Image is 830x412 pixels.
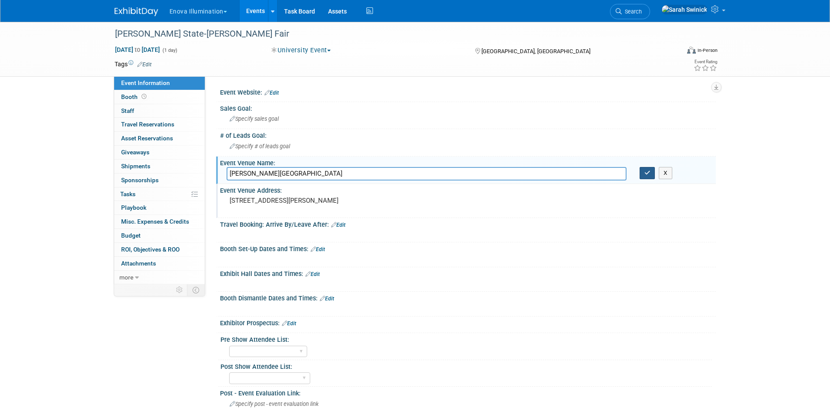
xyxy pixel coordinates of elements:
[481,48,590,54] span: [GEOGRAPHIC_DATA], [GEOGRAPHIC_DATA]
[114,104,205,118] a: Staff
[112,26,667,42] div: [PERSON_NAME] State-[PERSON_NAME] Fair
[121,232,141,239] span: Budget
[119,274,133,281] span: more
[268,46,334,55] button: University Event
[264,90,279,96] a: Edit
[114,271,205,284] a: more
[320,296,334,302] a: Edit
[133,46,142,53] span: to
[220,184,716,195] div: Event Venue Address:
[311,246,325,252] a: Edit
[121,107,134,114] span: Staff
[121,204,146,211] span: Playbook
[687,47,696,54] img: Format-Inperson.png
[172,284,187,296] td: Personalize Event Tab Strip
[628,45,718,58] div: Event Format
[220,317,716,328] div: Exhibitor Prospectus:
[622,8,642,15] span: Search
[114,132,205,145] a: Asset Reservations
[114,201,205,215] a: Playbook
[230,116,279,122] span: Specify sales goal
[120,191,136,197] span: Tasks
[121,260,156,267] span: Attachments
[220,292,716,303] div: Booth Dismantle Dates and Times:
[220,360,712,371] div: Post Show Attendee List:
[220,387,716,398] div: Post - Event Evaluation Link:
[114,243,205,256] a: ROI, Objectives & ROO
[140,93,148,100] span: Booth not reserved yet
[114,257,205,270] a: Attachments
[121,149,149,156] span: Giveaways
[661,5,708,14] img: Sarah Swinick
[114,160,205,173] a: Shipments
[187,284,205,296] td: Toggle Event Tabs
[121,177,159,184] span: Sponsorships
[121,163,150,170] span: Shipments
[114,76,205,90] a: Event Information
[220,102,716,113] div: Sales Goal:
[659,167,672,179] button: X
[114,187,205,201] a: Tasks
[114,174,205,187] a: Sponsorships
[230,143,290,150] span: Specify # of leads goal
[610,4,650,19] a: Search
[115,7,158,16] img: ExhibitDay
[114,229,205,242] a: Budget
[220,129,716,140] div: # of Leads Goal:
[220,242,716,254] div: Booth Set-Up Dates and Times:
[121,79,170,86] span: Event Information
[114,118,205,131] a: Travel Reservations
[220,267,716,279] div: Exhibit Hall Dates and Times:
[114,90,205,104] a: Booth
[121,246,180,253] span: ROI, Objectives & ROO
[121,218,189,225] span: Misc. Expenses & Credits
[162,48,177,53] span: (1 day)
[121,135,173,142] span: Asset Reservations
[220,86,716,97] div: Event Website:
[220,218,716,229] div: Travel Booking: Arrive By/Leave After:
[115,60,152,68] td: Tags
[331,222,346,228] a: Edit
[220,157,716,167] div: Event Venue Name:
[114,146,205,159] a: Giveaways
[115,46,160,54] span: [DATE] [DATE]
[114,215,205,228] a: Misc. Expenses & Credits
[230,401,318,407] span: Specify post - event evaluation link
[121,121,174,128] span: Travel Reservations
[137,61,152,68] a: Edit
[220,333,712,344] div: Pre Show Attendee List:
[305,271,320,277] a: Edit
[230,197,417,204] pre: [STREET_ADDRESS][PERSON_NAME]
[121,93,148,100] span: Booth
[697,47,718,54] div: In-Person
[282,320,296,327] a: Edit
[694,60,717,64] div: Event Rating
